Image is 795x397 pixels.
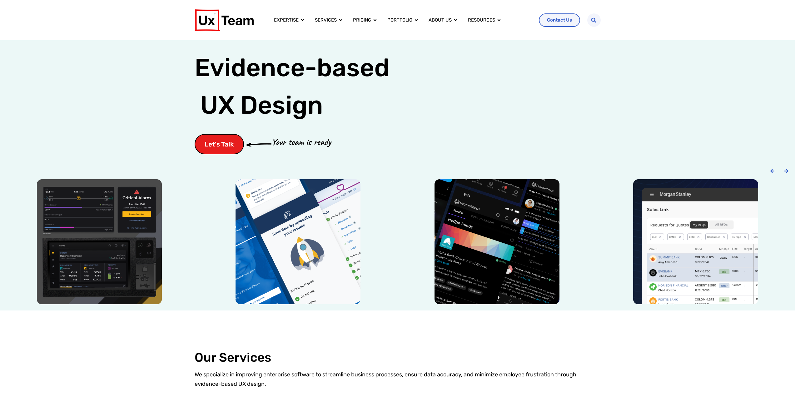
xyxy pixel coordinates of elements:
[195,350,601,365] h2: Our Services
[195,9,254,31] img: UX Team Logo
[205,141,234,147] span: Let's Talk
[353,17,371,24] a: Pricing
[37,179,162,304] img: Power conversion company hardware UI device ux design
[315,17,337,24] a: Services
[274,17,299,24] a: Expertise
[764,367,795,397] iframe: Chat Widget
[269,14,534,26] div: Menu Toggle
[784,169,789,173] div: Next slide
[770,169,775,173] div: Previous slide
[205,179,391,304] div: 2 / 6
[539,13,580,27] a: Contact Us
[269,14,534,26] nav: Menu
[195,370,601,389] p: We specialize in improving enterprise software to streamline business processes, ensure data accu...
[435,179,559,304] img: Prometheus alts social media mobile app design
[6,179,192,304] div: 1 / 6
[587,13,601,27] div: Search
[195,49,390,124] h1: Evidence-based
[236,179,360,304] img: SHC medical job application mobile app
[404,179,590,304] div: 3 / 6
[633,179,758,304] img: Morgan Stanley trading floor application design
[429,17,452,24] a: About us
[195,134,244,154] a: Let's Talk
[547,18,572,22] span: Contact Us
[468,17,495,24] a: Resources
[6,179,789,304] div: Carousel
[387,17,412,24] a: Portfolio
[246,142,271,146] img: arrow-cta
[271,135,331,149] p: Your team is ready
[603,179,789,304] div: 4 / 6
[200,90,323,121] span: UX Design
